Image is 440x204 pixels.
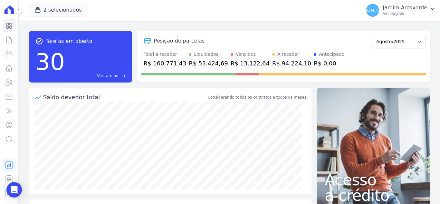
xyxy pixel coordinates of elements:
[383,11,427,16] p: Ver opções
[43,93,206,102] div: Saldo devedor total
[189,59,228,68] div: R$ 53.424,69
[46,37,92,45] span: Tarefas em aberto
[35,45,65,79] div: 30
[319,51,344,58] div: Antecipado
[97,73,118,79] span: Ver tarefas
[236,51,256,58] div: Vencidos
[6,182,22,198] div: Open Intercom Messenger
[361,1,440,19] button: [PERSON_NAME] Jardim Arcoverde Ver opções
[144,51,187,58] div: Total a receber
[154,37,205,45] div: Posição de parcelas
[35,37,43,45] span: task_alt
[325,172,422,188] span: Acesso
[208,94,306,100] div: Considerando todos os contratos e todos os meses
[325,188,422,203] span: a crédito
[29,4,87,16] button: 2 selecionados
[144,59,187,68] div: R$ 160.771,43
[354,8,391,13] span: [PERSON_NAME]
[121,73,126,78] span: east
[231,59,270,68] div: R$ 13.122,64
[272,59,311,68] div: R$ 94.224,10
[277,51,299,58] div: A receber
[314,59,344,68] div: R$ 0,00
[383,5,427,11] p: Jardim Arcoverde
[194,51,218,58] div: Liquidados
[67,73,125,79] a: Ver tarefas east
